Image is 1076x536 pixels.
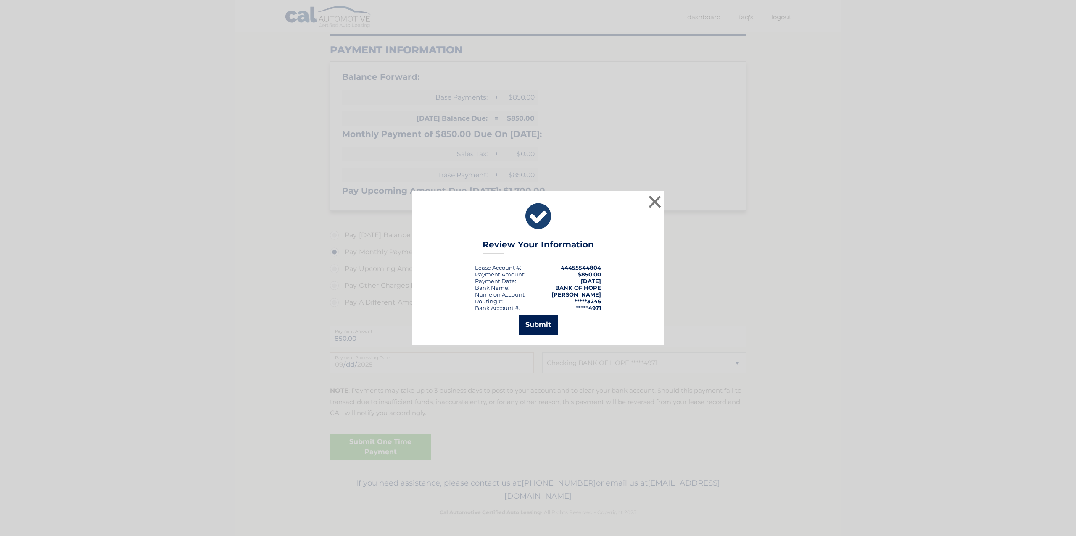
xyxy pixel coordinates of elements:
strong: 44455544804 [561,264,601,271]
div: Payment Amount: [475,271,525,278]
div: Routing #: [475,298,504,305]
span: $850.00 [578,271,601,278]
button: × [646,193,663,210]
span: [DATE] [581,278,601,284]
div: Lease Account #: [475,264,521,271]
div: : [475,278,516,284]
div: Name on Account: [475,291,526,298]
strong: BANK OF HOPE [555,284,601,291]
div: Bank Account #: [475,305,520,311]
button: Submit [519,315,558,335]
strong: [PERSON_NAME] [551,291,601,298]
div: Bank Name: [475,284,509,291]
span: Payment Date [475,278,515,284]
h3: Review Your Information [483,239,594,254]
